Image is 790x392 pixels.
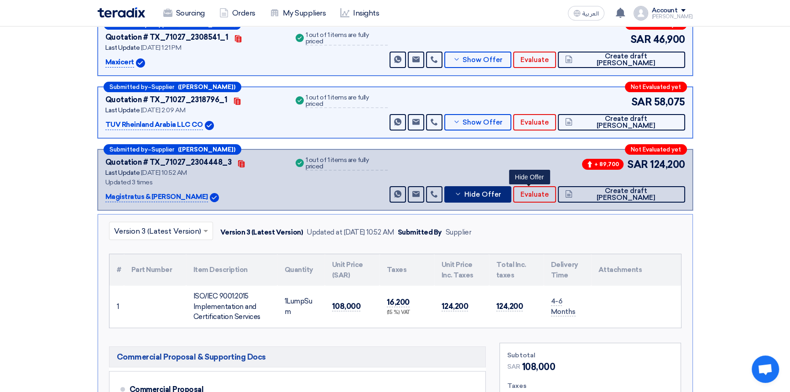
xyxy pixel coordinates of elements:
span: Show Offer [463,57,503,63]
span: العربية [582,10,599,17]
div: [PERSON_NAME] [652,14,693,19]
div: Subtotal [507,350,673,360]
button: Create draft [PERSON_NAME] [558,114,685,131]
span: Create draft [PERSON_NAME] [575,53,677,67]
div: Supplier [446,227,471,238]
span: SAR [507,362,520,371]
div: Version 3 (Latest Version) [220,227,303,238]
button: Evaluate [513,114,556,131]
span: [DATE] 2:09 AM [141,106,185,114]
span: [DATE] 1:21 PM [141,44,181,52]
div: Updated at [DATE] 10:52 AM [307,227,394,238]
span: 124,200 [650,157,685,172]
td: 1 [109,286,124,328]
div: 1 out of 1 items are fully priced [306,94,388,108]
div: Account [652,7,678,15]
td: LumpSum [277,286,325,328]
th: Item Description [186,254,277,286]
span: [DATE] 10:52 AM [141,169,187,177]
span: 1 [285,297,287,305]
img: Teradix logo [98,7,145,18]
span: Supplier [151,146,174,152]
span: + 89,700 [582,159,624,170]
img: Verified Account [210,193,219,202]
span: Submitted by [109,84,148,90]
div: Quotation # TX_71027_2308541_1 [105,32,229,43]
span: 46,900 [653,32,685,47]
span: Show Offer [463,119,503,126]
img: Verified Account [205,121,214,130]
th: Delivery Time [544,254,591,286]
div: 1 out of 1 items are fully priced [306,157,388,171]
div: (15 %) VAT [387,309,427,317]
p: TUV Rheinland Arabia LLC CO [105,120,203,131]
span: 124,200 [496,302,523,311]
span: Submitted by [109,146,148,152]
button: Evaluate [513,186,556,203]
span: Supplier [151,21,174,27]
span: 4-6 Months [551,297,576,316]
span: Create draft [PERSON_NAME] [575,115,677,129]
div: Quotation # TX_71027_2304448_3 [105,157,232,168]
span: Supplier [151,84,174,90]
div: Taxes [507,381,673,391]
span: Not Evaluated yet [631,84,681,90]
span: 124,200 [442,302,468,311]
div: – [104,144,241,155]
div: Submitted By [398,227,442,238]
span: SAR [631,94,652,110]
span: Last Update [105,44,140,52]
button: Show Offer [444,52,512,68]
th: Total Inc. taxes [489,254,544,286]
a: Sourcing [156,3,212,23]
span: 58,075 [654,94,685,110]
span: Hide Offer [464,191,501,198]
span: SAR [630,32,651,47]
a: Insights [333,3,386,23]
span: Not Evaluated yet [631,21,681,27]
button: Evaluate [513,52,556,68]
a: My Suppliers [263,3,333,23]
th: Attachments [591,254,681,286]
div: Updated 3 times [105,178,283,187]
button: Create draft [PERSON_NAME] [558,52,685,68]
span: 16,200 [387,298,410,307]
p: Maxicert [105,57,134,68]
a: Orders [212,3,263,23]
button: Show Offer [444,114,512,131]
div: Hide Offer [509,170,550,184]
span: Submitted by [109,21,148,27]
p: Magistratus & [PERSON_NAME] [105,192,208,203]
span: Last Update [105,169,140,177]
span: Create draft [PERSON_NAME] [575,188,677,201]
img: profile_test.png [634,6,648,21]
b: ([PERSON_NAME]) [178,84,235,90]
span: 108,000 [522,360,556,374]
span: SAR [627,157,648,172]
span: Evaluate [520,57,549,63]
img: Verified Account [136,58,145,68]
span: Evaluate [520,191,549,198]
b: ([PERSON_NAME]) [178,146,235,152]
th: # [109,254,124,286]
button: العربية [568,6,604,21]
a: Open chat [752,355,779,383]
div: Quotation # TX_71027_2318796_1 [105,94,228,105]
b: ([PERSON_NAME]) [178,21,235,27]
div: – [104,82,241,92]
th: Unit Price Inc. Taxes [434,254,489,286]
button: Create draft [PERSON_NAME] [558,186,685,203]
span: Commercial Proposal & Supporting Docs [117,351,266,362]
span: Evaluate [520,119,549,126]
th: Quantity [277,254,325,286]
th: Taxes [379,254,434,286]
span: Not Evaluated yet [631,146,681,152]
th: Part Number [124,254,186,286]
div: ISO/IEC 9001:2015 Implementation and Certification Services [193,291,270,322]
div: 1 out of 1 items are fully priced [306,32,388,46]
span: Last Update [105,106,140,114]
th: Unit Price (SAR) [325,254,379,286]
button: Hide Offer [444,186,512,203]
span: 108,000 [332,302,361,311]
